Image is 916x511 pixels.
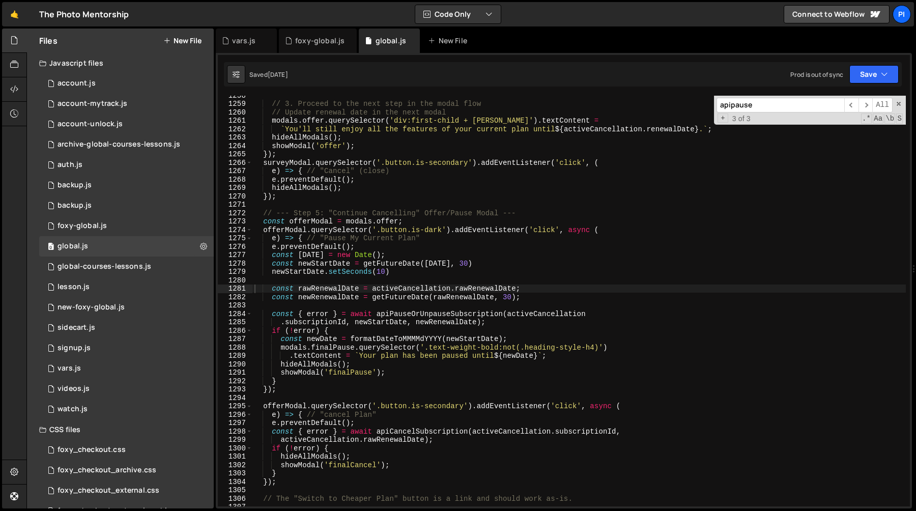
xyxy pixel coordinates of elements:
[268,70,288,79] div: [DATE]
[218,385,252,394] div: 1293
[218,133,252,142] div: 1263
[218,260,252,268] div: 1278
[232,36,255,46] div: vars.js
[218,327,252,335] div: 1286
[39,338,214,358] div: 13533/35364.js
[218,310,252,319] div: 1284
[39,257,214,277] div: 13533/35292.js
[58,323,95,332] div: sidecart.js
[249,70,288,79] div: Saved
[39,460,214,480] div: 13533/44030.css
[58,99,127,108] div: account-mytrack.js
[218,444,252,453] div: 1300
[58,344,91,353] div: signup.js
[218,234,252,243] div: 1275
[873,113,883,124] span: CaseSensitive Search
[728,115,755,123] span: 3 of 3
[376,36,406,46] div: global.js
[218,243,252,251] div: 1276
[218,301,252,310] div: 1283
[218,117,252,125] div: 1261
[58,303,125,312] div: new-foxy-global.js
[27,419,214,440] div: CSS files
[39,8,129,20] div: The Photo Mentorship
[218,461,252,470] div: 1302
[39,379,214,399] div: 13533/42246.js
[218,344,252,352] div: 1288
[58,242,88,251] div: global.js
[27,53,214,73] div: Javascript files
[39,399,214,419] div: 13533/38527.js
[2,2,27,26] a: 🤙
[218,402,252,411] div: 1295
[39,216,214,236] div: 13533/34219.js
[415,5,501,23] button: Code Only
[39,114,214,134] div: 13533/41206.js
[218,452,252,461] div: 1301
[896,113,903,124] span: Search In Selection
[218,335,252,344] div: 1287
[717,98,844,112] input: Search for
[58,445,126,455] div: foxy_checkout.css
[218,209,252,218] div: 1272
[844,98,858,112] span: ​
[58,282,90,292] div: lesson.js
[893,5,911,23] a: Pi
[218,100,252,108] div: 1259
[218,293,252,302] div: 1282
[218,419,252,428] div: 1297
[39,480,214,501] div: 13533/38747.css
[218,360,252,369] div: 1290
[39,35,58,46] h2: Files
[218,428,252,436] div: 1298
[39,175,214,195] div: 13533/45030.js
[58,466,156,475] div: foxy_checkout_archive.css
[218,108,252,117] div: 1260
[39,94,214,114] div: 13533/38628.js
[39,297,214,318] div: 13533/40053.js
[39,155,214,175] div: 13533/34034.js
[218,377,252,386] div: 1292
[39,236,214,257] div: 13533/39483.js
[58,486,159,495] div: foxy_checkout_external.css
[58,221,107,231] div: foxy-global.js
[858,98,873,112] span: ​
[39,318,214,338] div: 13533/43446.js
[218,201,252,209] div: 1271
[218,176,252,184] div: 1268
[218,159,252,167] div: 1266
[39,73,214,94] div: 13533/34220.js
[58,262,151,271] div: global-courses-lessons.js
[218,495,252,503] div: 1306
[58,201,92,210] div: backup.js
[39,358,214,379] div: 13533/38978.js
[58,120,123,129] div: account-unlock.js
[218,469,252,478] div: 1303
[39,277,214,297] div: 13533/35472.js
[218,436,252,444] div: 1299
[218,318,252,327] div: 1285
[218,486,252,495] div: 1305
[163,37,202,45] button: New File
[58,405,88,414] div: watch.js
[295,36,345,46] div: foxy-global.js
[218,276,252,285] div: 1280
[39,440,214,460] div: 13533/38507.css
[872,98,893,112] span: Alt-Enter
[218,150,252,159] div: 1265
[218,394,252,403] div: 1294
[218,226,252,235] div: 1274
[218,142,252,151] div: 1264
[218,352,252,360] div: 1289
[218,184,252,192] div: 1269
[58,181,92,190] div: backup.js
[218,251,252,260] div: 1277
[58,384,90,393] div: videos.js
[58,140,180,149] div: archive-global-courses-lessons.js
[784,5,890,23] a: Connect to Webflow
[218,411,252,419] div: 1296
[218,167,252,176] div: 1267
[58,364,81,373] div: vars.js
[884,113,895,124] span: Whole Word Search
